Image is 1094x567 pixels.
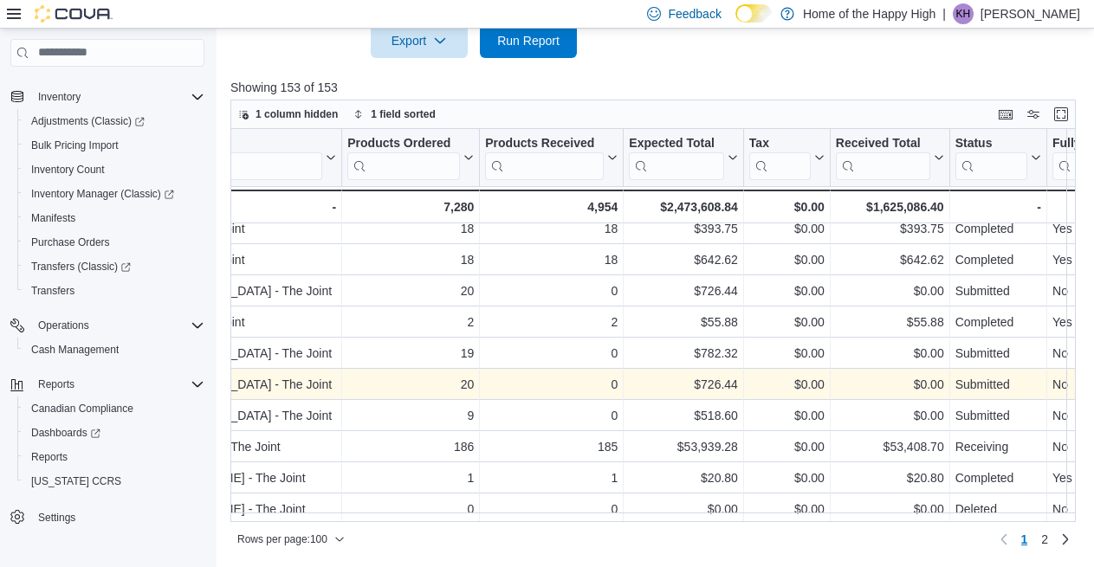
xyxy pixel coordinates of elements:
div: $0.00 [749,499,825,519]
button: Status [955,135,1041,179]
span: Transfers (Classic) [31,260,131,274]
a: Transfers (Classic) [24,256,138,277]
span: Manifests [31,211,75,225]
div: Received Total [836,135,930,151]
div: $0.00 [749,374,825,395]
a: Manifests [24,208,82,229]
div: $20.80 [836,467,944,488]
div: Completed [955,467,1041,488]
div: 20 [347,374,474,395]
div: Deleted [955,499,1041,519]
span: Canadian Compliance [31,402,133,416]
span: Reports [38,377,74,391]
div: $55.88 [836,312,944,332]
span: Cash Management [31,343,119,357]
span: Dashboards [24,422,204,443]
div: 0 [485,405,618,426]
a: Purchase Orders [24,232,117,253]
a: Bulk Pricing Import [24,135,126,156]
div: $55.88 [629,312,738,332]
span: Inventory [31,87,204,107]
div: $0.00 [749,312,825,332]
div: $0.00 [749,467,825,488]
button: Inventory Count [17,158,211,182]
span: Inventory Count [24,159,204,180]
div: $1,625,086.40 [836,197,944,217]
button: Bulk Pricing Import [17,133,211,158]
span: Adjustments (Classic) [24,111,204,132]
div: 9 [347,405,474,426]
a: Dashboards [17,421,211,445]
span: Purchase Orders [31,235,110,249]
div: $0.00 [836,343,944,364]
div: 20 [347,280,474,301]
div: Products Received [485,135,604,179]
div: $0.00 [836,374,944,395]
button: Export [371,23,468,58]
span: 1 field sorted [371,107,436,121]
ul: Pagination for preceding grid [1014,525,1056,553]
div: - [955,197,1041,217]
div: $2,473,608.84 [629,197,738,217]
span: Bulk Pricing Import [31,139,119,152]
a: Reports [24,447,74,467]
a: [US_STATE] CCRS [24,471,128,492]
input: Dark Mode [735,4,772,23]
div: 19 [347,343,474,364]
div: 18 [485,218,618,239]
button: Transfers [17,279,211,303]
a: Transfers [24,280,81,301]
div: Completed [955,249,1041,270]
div: 0 [485,343,618,364]
span: Operations [38,319,89,332]
div: $393.75 [836,218,944,239]
div: 185 [485,436,618,457]
div: $0.00 [749,405,825,426]
div: $642.62 [836,249,944,270]
button: Inventory [31,87,87,107]
p: | [942,3,946,24]
span: Reports [31,374,204,395]
span: Adjustments (Classic) [31,114,145,128]
span: KH [956,3,971,24]
div: $53,939.28 [629,436,738,457]
button: Products Ordered [347,135,474,179]
button: Manifests [17,206,211,230]
button: Expected Total [629,135,738,179]
button: Rows per page:100 [230,529,352,550]
a: Transfers (Classic) [17,255,211,279]
span: Inventory Manager (Classic) [24,184,204,204]
div: $0.00 [749,436,825,457]
button: Run Report [480,23,577,58]
a: Adjustments (Classic) [24,111,152,132]
span: Rows per page : 100 [237,532,327,546]
a: Dashboards [24,422,107,443]
button: Reports [3,372,211,396]
div: $0.00 [749,218,825,239]
button: Canadian Compliance [17,396,211,421]
span: Settings [38,511,75,525]
button: Keyboard shortcuts [995,104,1016,125]
div: 0 [485,499,618,519]
span: Feedback [668,5,721,23]
span: Transfers (Classic) [24,256,204,277]
div: Products Received [485,135,604,151]
div: 2 [485,312,618,332]
button: Reports [31,374,81,395]
div: $53,408.70 [836,436,944,457]
button: Received Total [836,135,944,179]
a: Adjustments (Classic) [17,109,211,133]
div: 7,280 [347,197,474,217]
button: 1 field sorted [346,104,443,125]
div: 18 [347,218,474,239]
a: Page 2 of 2 [1034,525,1055,553]
div: Status [955,135,1027,179]
span: Reports [24,447,204,467]
span: 1 column hidden [256,107,338,121]
span: Purchase Orders [24,232,204,253]
button: Purchase Orders [17,230,211,255]
div: $642.62 [629,249,738,270]
div: $0.00 [836,280,944,301]
div: 1 [485,467,618,488]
